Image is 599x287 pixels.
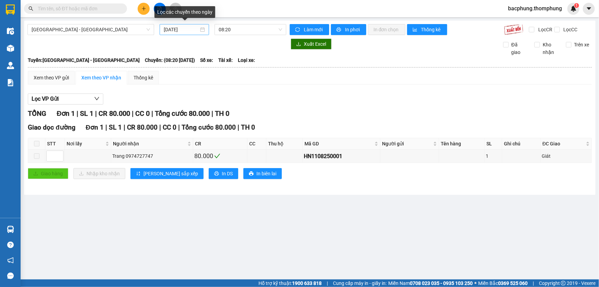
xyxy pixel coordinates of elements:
[421,26,442,33] span: Thống kê
[28,109,46,118] span: TỔNG
[141,6,146,11] span: plus
[583,3,595,15] button: caret-down
[413,27,418,33] span: bar-chart
[295,27,301,33] span: sync
[439,138,485,150] th: Tên hàng
[572,41,592,48] span: Trên xe
[336,27,342,33] span: printer
[105,123,107,131] span: |
[194,151,246,161] div: 80.000
[38,5,119,12] input: Tìm tên, số ĐT hoặc mã đơn
[542,152,590,160] div: Giát
[345,26,361,33] span: In phơi
[127,123,158,131] span: CR 80.000
[502,138,541,150] th: Ghi chú
[291,38,332,49] button: downloadXuất Excel
[7,62,14,69] img: warehouse-icon
[533,279,534,287] span: |
[58,157,62,161] span: down
[7,27,14,35] img: warehouse-icon
[73,168,125,179] button: downloadNhập kho nhận
[407,24,447,35] button: bar-chartThống kê
[7,226,14,233] img: warehouse-icon
[182,123,236,131] span: Tổng cước 80.000
[478,279,528,287] span: Miền Bắc
[32,24,150,35] span: Hà Nội - Nghệ An
[154,6,215,18] div: Lọc các chuyến theo ngày
[58,152,62,156] span: up
[256,170,276,177] span: In biên lai
[164,26,199,33] input: 11/08/2025
[296,42,301,47] span: download
[7,273,14,279] span: message
[56,156,63,161] span: Decrease Value
[7,45,14,52] img: warehouse-icon
[258,279,322,287] span: Hỗ trợ kỹ thuật:
[56,151,63,156] span: Increase Value
[410,280,473,286] strong: 0708 023 035 - 0935 103 250
[28,123,76,131] span: Giao dọc đường
[130,168,204,179] button: sort-ascending[PERSON_NAME] sắp xếp
[241,123,255,131] span: TH 0
[7,79,14,86] img: solution-icon
[247,138,266,150] th: CC
[99,109,130,118] span: CR 80.000
[155,109,210,118] span: Tổng cước 80.000
[219,24,282,35] span: 08:20
[95,109,97,118] span: |
[151,109,153,118] span: |
[543,140,585,147] span: ĐC Giao
[215,109,229,118] span: TH 0
[486,152,501,160] div: 1
[238,123,239,131] span: |
[132,109,134,118] span: |
[292,280,322,286] strong: 1900 633 818
[193,138,247,150] th: CR
[159,123,161,131] span: |
[485,138,502,150] th: SL
[113,140,186,147] span: Người nhận
[81,74,121,81] div: Xem theo VP nhận
[211,109,213,118] span: |
[303,150,380,163] td: HN1108250001
[504,24,523,35] img: 9k=
[135,109,150,118] span: CC 0
[28,57,140,63] b: Tuyến: [GEOGRAPHIC_DATA] - [GEOGRAPHIC_DATA]
[214,171,219,177] span: printer
[327,279,328,287] span: |
[45,138,65,150] th: STT
[498,280,528,286] strong: 0369 525 060
[57,109,75,118] span: Đơn 1
[28,168,68,179] button: uploadGiao hàng
[290,24,329,35] button: syncLàm mới
[7,242,14,248] span: question-circle
[143,170,198,177] span: [PERSON_NAME] sắp xếp
[382,140,432,147] span: Người gửi
[509,41,529,56] span: Đã giao
[145,56,195,64] span: Chuyến: (08:20 [DATE])
[304,40,326,48] span: Xuất Excel
[34,74,69,81] div: Xem theo VP gửi
[138,3,150,15] button: plus
[575,3,578,8] span: 1
[163,123,176,131] span: CC 0
[333,279,387,287] span: Cung cấp máy in - giấy in:
[304,152,379,161] div: HN1108250001
[136,171,141,177] span: sort-ascending
[304,26,324,33] span: Làm mới
[222,170,233,177] span: In DS
[94,96,100,101] span: down
[178,123,180,131] span: |
[574,3,579,8] sup: 1
[170,3,182,15] button: aim
[218,56,233,64] span: Tài xế:
[561,281,566,286] span: copyright
[154,3,166,15] button: file-add
[67,140,104,147] span: Nơi lấy
[134,74,153,81] div: Thống kê
[266,138,303,150] th: Thu hộ
[109,123,122,131] span: SL 1
[32,95,59,103] span: Lọc VP Gửi
[571,5,577,12] img: icon-new-feature
[214,153,220,159] span: check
